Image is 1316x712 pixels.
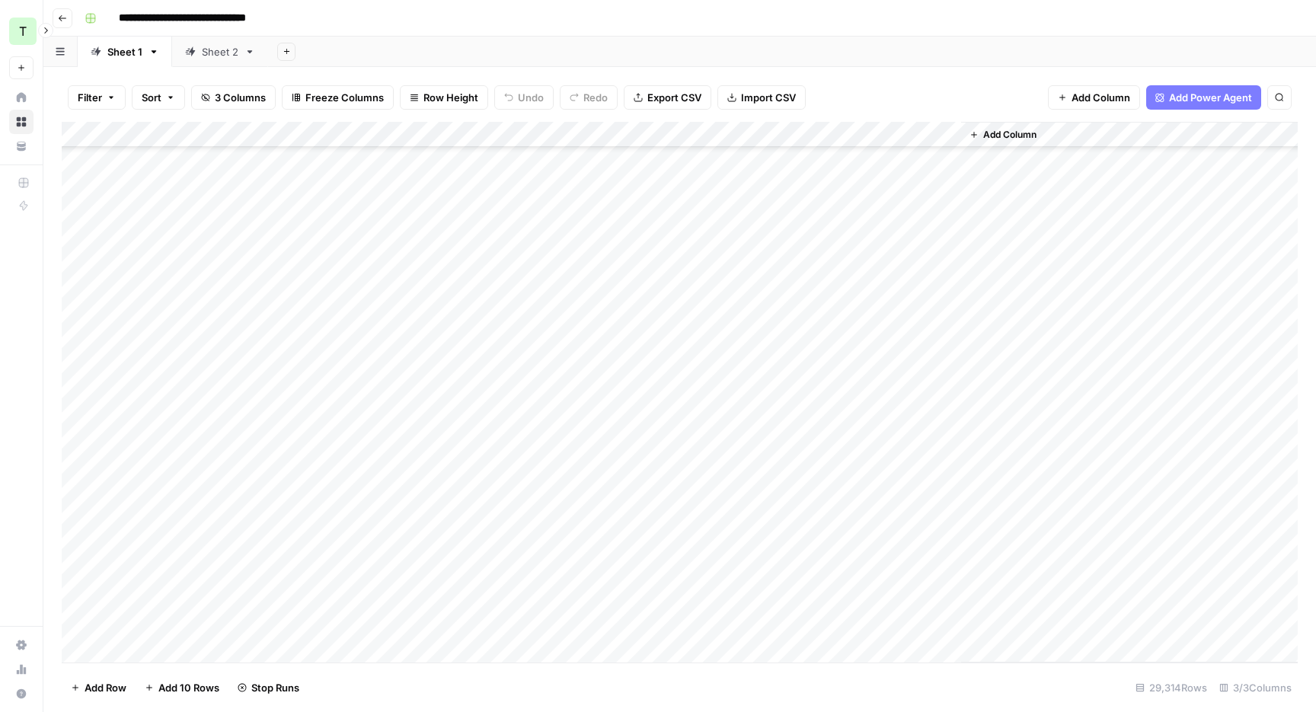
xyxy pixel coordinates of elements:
span: Undo [518,90,544,105]
button: Add Row [62,675,136,700]
span: Add 10 Rows [158,680,219,695]
button: Redo [560,85,618,110]
button: Stop Runs [228,675,308,700]
button: Filter [68,85,126,110]
div: 3/3 Columns [1213,675,1298,700]
button: Add Column [1048,85,1140,110]
button: Add 10 Rows [136,675,228,700]
button: Help + Support [9,682,34,706]
span: Export CSV [647,90,701,105]
a: Browse [9,110,34,134]
button: 3 Columns [191,85,276,110]
button: Workspace: TY SEO Team [9,12,34,50]
a: Settings [9,633,34,657]
span: Add Column [983,128,1037,142]
span: Filter [78,90,102,105]
a: Your Data [9,134,34,158]
button: Undo [494,85,554,110]
button: Sort [132,85,185,110]
span: Add Column [1072,90,1130,105]
button: Export CSV [624,85,711,110]
a: Sheet 1 [78,37,172,67]
div: Sheet 2 [202,44,238,59]
div: Sheet 1 [107,44,142,59]
a: Home [9,85,34,110]
span: Add Row [85,680,126,695]
span: 3 Columns [215,90,266,105]
button: Row Height [400,85,488,110]
span: Stop Runs [251,680,299,695]
button: Add Power Agent [1146,85,1261,110]
div: 29,314 Rows [1129,675,1213,700]
span: Import CSV [741,90,796,105]
button: Freeze Columns [282,85,394,110]
span: Redo [583,90,608,105]
span: Freeze Columns [305,90,384,105]
button: Import CSV [717,85,806,110]
a: Sheet 2 [172,37,268,67]
span: Sort [142,90,161,105]
span: Add Power Agent [1169,90,1252,105]
span: T [19,22,27,40]
span: Row Height [423,90,478,105]
a: Usage [9,657,34,682]
button: Add Column [963,125,1043,145]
